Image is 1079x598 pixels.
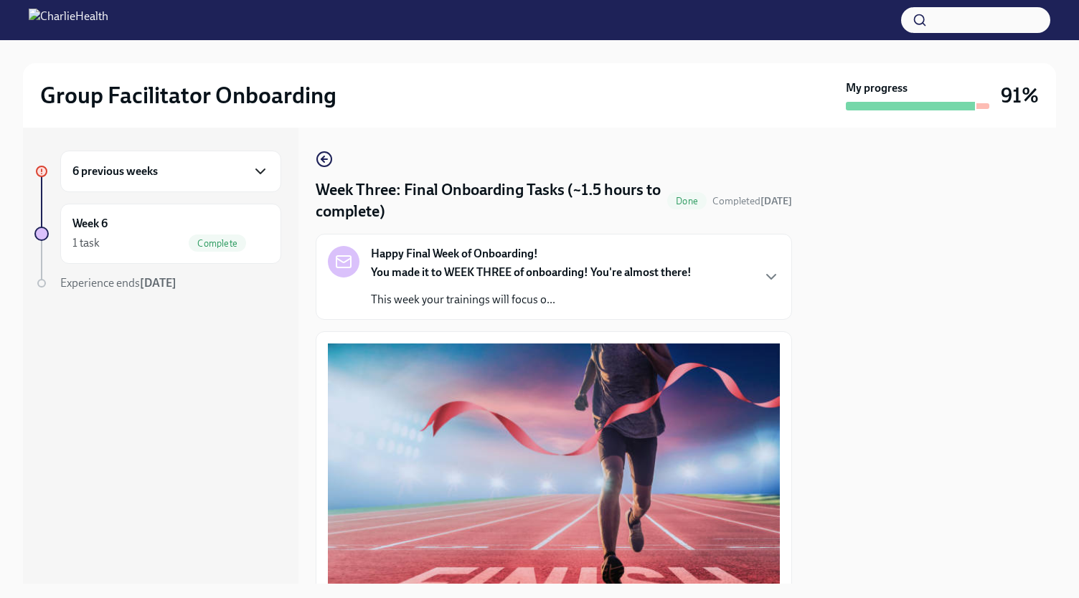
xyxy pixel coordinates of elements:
[1001,82,1039,108] h3: 91%
[189,238,246,249] span: Complete
[667,196,707,207] span: Done
[60,151,281,192] div: 6 previous weeks
[846,80,908,96] strong: My progress
[712,195,792,207] span: Completed
[371,265,692,279] strong: You made it to WEEK THREE of onboarding! You're almost there!
[72,216,108,232] h6: Week 6
[60,276,176,290] span: Experience ends
[712,194,792,208] span: September 26th, 2025 22:10
[34,204,281,264] a: Week 61 taskComplete
[316,179,661,222] h4: Week Three: Final Onboarding Tasks (~1.5 hours to complete)
[371,246,538,262] strong: Happy Final Week of Onboarding!
[72,235,100,251] div: 1 task
[72,163,158,179] h6: 6 previous weeks
[29,9,108,32] img: CharlieHealth
[371,292,692,308] p: This week your trainings will focus o...
[760,195,792,207] strong: [DATE]
[140,276,176,290] strong: [DATE]
[40,81,336,110] h2: Group Facilitator Onboarding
